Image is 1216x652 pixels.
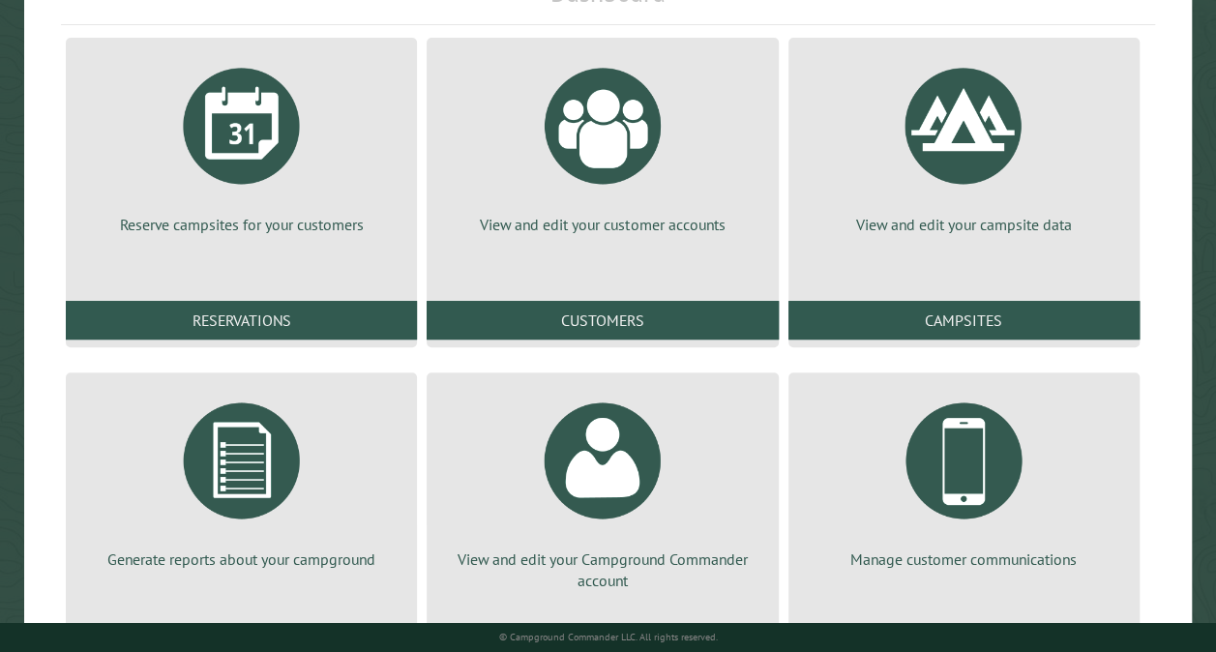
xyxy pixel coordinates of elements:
p: Reserve campsites for your customers [89,214,394,235]
a: Customers [427,301,778,340]
a: Reserve campsites for your customers [89,53,394,235]
a: View and edit your Campground Commander account [450,388,755,592]
a: Generate reports about your campground [89,388,394,570]
a: Reservations [66,301,417,340]
a: Campsites [788,301,1140,340]
a: View and edit your customer accounts [450,53,755,235]
a: Manage customer communications [812,388,1116,570]
p: View and edit your campsite data [812,214,1116,235]
p: Manage customer communications [812,548,1116,570]
p: Generate reports about your campground [89,548,394,570]
small: © Campground Commander LLC. All rights reserved. [499,631,718,643]
p: View and edit your customer accounts [450,214,755,235]
p: View and edit your Campground Commander account [450,548,755,592]
a: View and edit your campsite data [812,53,1116,235]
